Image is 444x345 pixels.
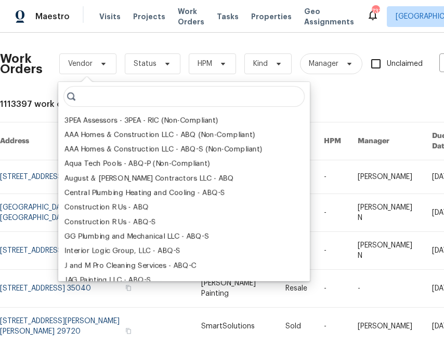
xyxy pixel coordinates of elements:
[349,160,424,194] td: [PERSON_NAME]
[133,11,165,22] span: Projects
[64,173,234,184] div: August & [PERSON_NAME] Contractors LLC - ABQ
[198,59,212,69] span: HPM
[316,160,349,194] td: -
[304,6,354,27] span: Geo Assignments
[193,270,277,308] td: [PERSON_NAME] Painting
[387,59,423,70] span: Unclaimed
[64,260,197,271] div: J and M Pro Cleaning Services - ABQ-C
[64,275,151,285] div: JAG Painting LLC - ABQ-S
[68,59,93,69] span: Vendor
[64,231,209,242] div: GG Plumbing and Mechanical LLC - ABQ-S
[277,270,316,308] td: Resale
[372,6,379,17] div: 733
[349,270,424,308] td: -
[124,326,133,336] button: Copy Address
[134,59,156,69] span: Status
[349,232,424,270] td: [PERSON_NAME] N
[309,59,338,69] span: Manager
[253,59,268,69] span: Kind
[64,144,263,155] div: AAA Homes & Construction LLC - ABQ-S (Non-Compliant)
[349,194,424,232] td: [PERSON_NAME] N
[64,246,180,256] div: Interior Logic Group, LLC - ABQ-S
[217,13,239,20] span: Tasks
[349,122,424,160] th: Manager
[316,232,349,270] td: -
[64,188,225,198] div: Central Plumbing Heating and Cooling - ABQ-S
[64,217,156,227] div: Construction R Us - ABQ-S
[316,270,349,308] td: -
[35,11,70,22] span: Maestro
[64,130,255,140] div: AAA Homes & Construction LLC - ABQ (Non-Compliant)
[251,11,292,22] span: Properties
[64,159,210,169] div: Aqua Tech Pools - ABQ-P (Non-Compliant)
[316,122,349,160] th: HPM
[178,6,204,27] span: Work Orders
[124,283,133,293] button: Copy Address
[316,194,349,232] td: -
[99,11,121,22] span: Visits
[64,202,149,213] div: Construction R Us - ABQ
[64,115,218,126] div: 3PEA Assessors - 3PEA - RIC (Non-Compliant)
